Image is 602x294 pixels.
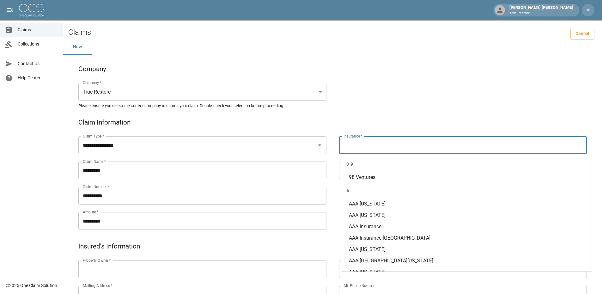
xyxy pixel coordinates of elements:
[18,41,58,47] span: Collections
[4,4,16,16] button: open drawer
[83,80,101,85] label: Company
[570,28,594,40] a: Cancel
[83,159,106,164] label: Claim Name
[83,133,104,139] label: Claim Type
[349,212,386,218] span: AAA [US_STATE]
[509,11,573,16] p: True Restore
[341,156,592,172] div: 0-9
[83,184,109,189] label: Claim Number
[63,40,92,55] button: New
[349,246,386,252] span: AAA [US_STATE]
[349,224,381,230] span: AAA Insurance
[349,174,375,180] span: 98 Ventures
[68,28,91,37] h2: Claims
[349,201,386,207] span: AAA [US_STATE]
[63,40,602,55] div: dynamic tabs
[18,27,58,33] span: Claims
[18,60,58,67] span: Contact Us
[341,183,592,198] div: A
[78,103,587,108] h5: Please ensure you select the correct company to submit your claim. Double-check your selection be...
[19,4,44,16] img: ocs-logo-white-transparent.png
[349,235,430,241] span: AAA Insurance [GEOGRAPHIC_DATA]
[83,283,112,288] label: Mailing Address
[6,282,57,289] div: © 2025 One Claim Solution
[349,258,433,264] span: AAA [GEOGRAPHIC_DATA][US_STATE]
[18,75,58,81] span: Help Center
[349,269,386,275] span: AAA [US_STATE]
[344,283,375,288] label: Alt. Phone Number
[83,209,99,215] label: Amount
[344,133,362,139] label: Insurance
[78,83,326,101] div: True Restore
[507,4,575,16] div: [PERSON_NAME] [PERSON_NAME]
[315,141,324,150] button: Open
[83,258,111,263] label: Property Owner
